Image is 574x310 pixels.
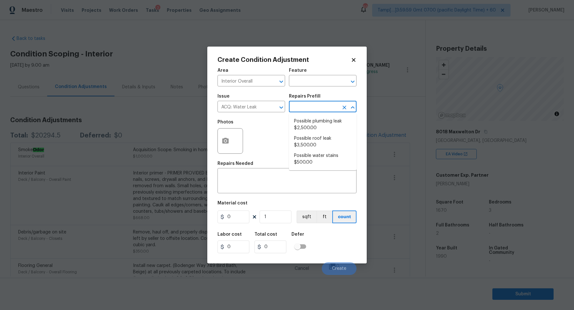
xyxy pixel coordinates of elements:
button: Close [348,103,357,112]
button: count [332,210,357,223]
h5: Repairs Prefill [289,94,320,99]
button: Create [322,262,357,275]
button: Cancel [284,262,319,275]
li: Possible roof leak $3,500.00 [289,133,357,151]
button: Open [277,77,286,86]
h2: Create Condition Adjustment [217,57,351,63]
h5: Feature [289,68,307,73]
h5: Labor cost [217,232,242,237]
span: Cancel [295,266,309,271]
h5: Area [217,68,228,73]
h5: Repairs Needed [217,161,253,166]
h5: Photos [217,120,233,124]
span: Create [332,266,346,271]
li: Possible plumbing leak $2,500.00 [289,116,357,133]
h5: Defer [291,232,304,237]
button: Open [348,77,357,86]
button: Open [277,103,286,112]
h5: Total cost [254,232,277,237]
h5: Material cost [217,201,247,205]
button: Clear [340,103,349,112]
h5: Issue [217,94,230,99]
button: sqft [297,210,316,223]
button: ft [316,210,332,223]
li: Possible water stains $500.00 [289,151,357,168]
